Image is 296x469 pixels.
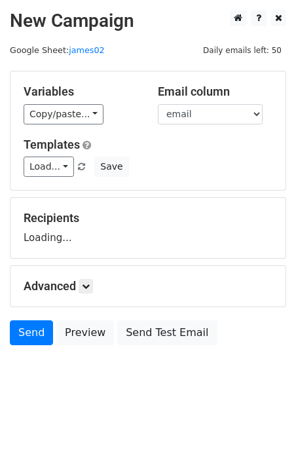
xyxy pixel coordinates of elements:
[198,43,286,58] span: Daily emails left: 50
[56,320,114,345] a: Preview
[10,10,286,32] h2: New Campaign
[117,320,217,345] a: Send Test Email
[24,104,103,124] a: Copy/paste...
[10,320,53,345] a: Send
[198,45,286,55] a: Daily emails left: 50
[69,45,105,55] a: james02
[24,84,138,99] h5: Variables
[10,45,105,55] small: Google Sheet:
[94,157,128,177] button: Save
[24,211,272,225] h5: Recipients
[24,279,272,293] h5: Advanced
[24,157,74,177] a: Load...
[158,84,272,99] h5: Email column
[24,211,272,245] div: Loading...
[24,138,80,151] a: Templates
